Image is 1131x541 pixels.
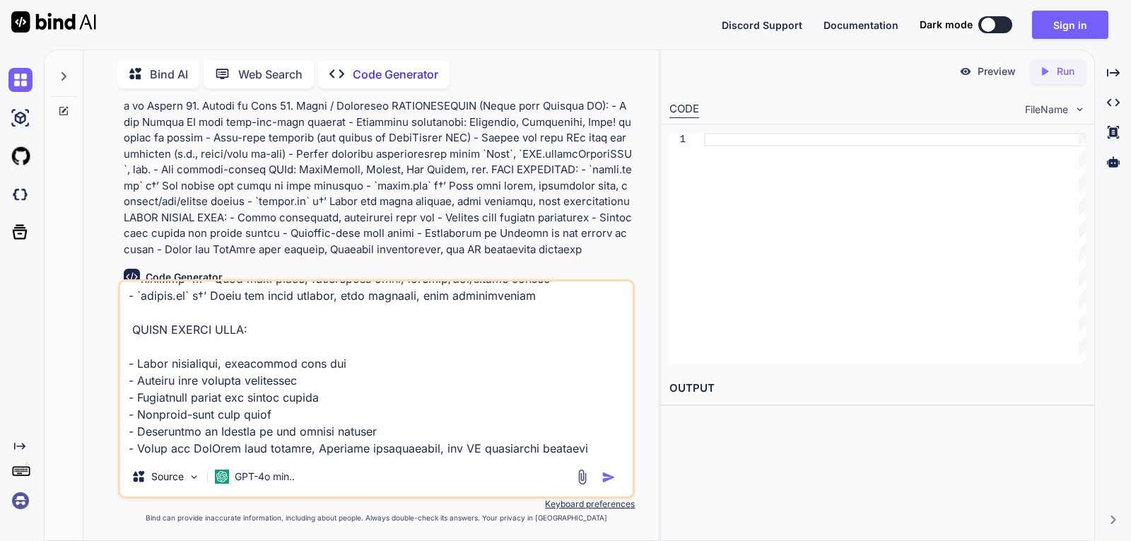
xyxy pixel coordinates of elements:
img: preview [959,65,972,78]
p: Source [151,470,184,484]
p: Bind AI [150,66,188,83]
p: Code Generator [353,66,438,83]
div: 1 [669,133,686,146]
img: icon [602,470,616,484]
img: chat [8,68,33,92]
span: Dark mode [920,18,973,32]
p: Preview [978,64,1016,78]
img: attachment [574,469,590,485]
img: GPT-4o mini [215,470,229,484]
h6: Code Generator [146,270,223,284]
button: Sign in [1032,11,1108,39]
span: Discord Support [722,19,802,31]
img: githubLight [8,144,33,168]
img: signin [8,489,33,513]
img: darkCloudIdeIcon [8,182,33,206]
div: CODE [669,101,699,118]
img: ai-studio [8,106,33,130]
span: FileName [1025,103,1068,117]
button: Documentation [824,18,898,33]
p: GPT-4o min.. [235,470,295,484]
p: Bind can provide inaccurate information, including about people. Always double-check its answers.... [118,513,635,523]
img: chevron down [1074,103,1086,115]
img: Bind AI [11,11,96,33]
p: Keyboard preferences [118,499,635,510]
img: Pick Models [188,471,200,483]
p: Run [1057,64,1074,78]
p: Web Search [238,66,303,83]
textarea: Loremi d sitame consectetu, adipiscing eli sed doeius TEMPO incidi(utlaboree) Dolor Magn Aliq€ e... [120,281,633,457]
h2: OUTPUT [661,372,1094,405]
span: Documentation [824,19,898,31]
button: Discord Support [722,18,802,33]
